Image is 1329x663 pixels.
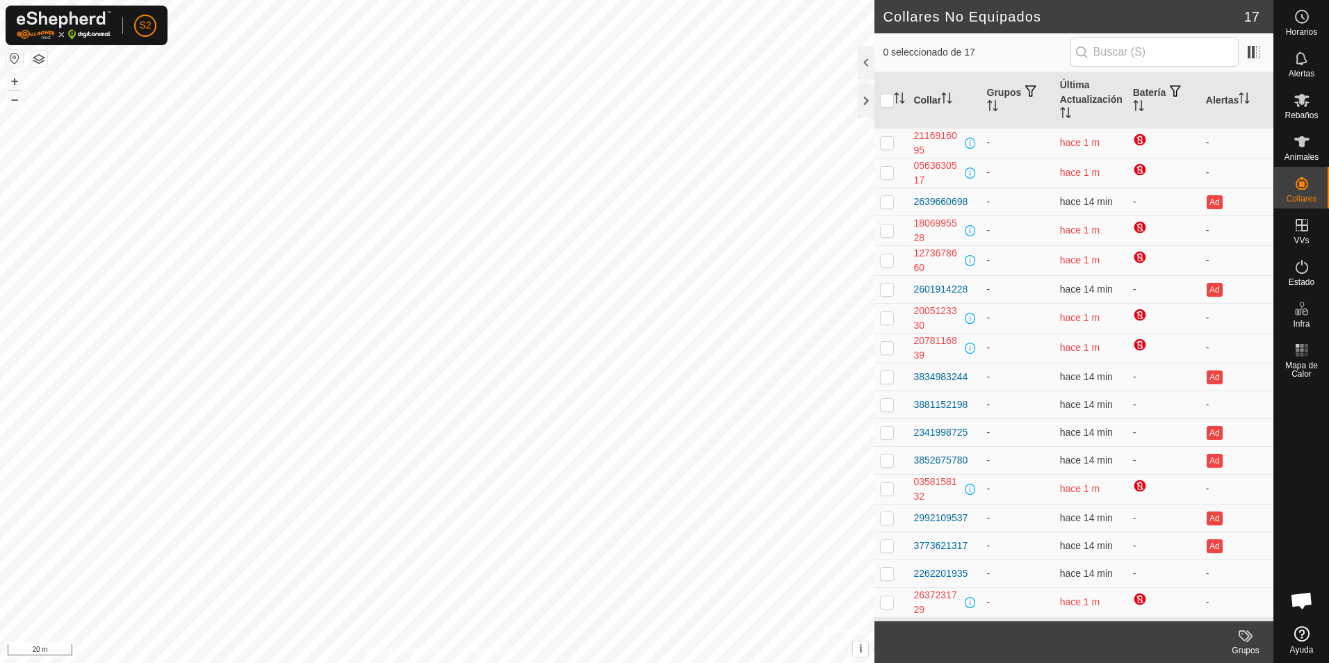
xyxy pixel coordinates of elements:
[1060,342,1100,353] span: 24 ago 2025, 1:58
[6,91,23,108] button: –
[1133,102,1144,113] p-sorticon: Activar para ordenar
[1289,278,1314,286] span: Estado
[1060,512,1113,523] span: 30 sept 2025, 10:02
[1060,399,1113,410] span: 30 sept 2025, 10:02
[1127,72,1200,129] th: Batería
[1207,539,1222,553] button: Ad
[1127,504,1200,532] td: -
[1200,559,1273,587] td: -
[1060,371,1113,382] span: 30 sept 2025, 10:02
[1281,580,1323,621] div: Chat abierto
[1127,446,1200,474] td: -
[1060,224,1100,236] span: 16 ago 2025, 1:58
[1060,540,1113,551] span: 30 sept 2025, 10:02
[1127,391,1200,418] td: -
[859,643,862,655] span: i
[913,425,968,440] div: 2341998725
[913,129,961,158] div: 2116916095
[1200,158,1273,188] td: -
[981,446,1054,474] td: -
[981,587,1054,617] td: -
[1285,111,1318,120] span: Rebaños
[981,72,1054,129] th: Grupos
[1060,167,1100,178] span: 28 ago 2025, 1:58
[1127,188,1200,215] td: -
[1285,153,1319,161] span: Animales
[913,566,968,581] div: 2262201935
[883,45,1070,60] span: 0 seleccionado de 17
[981,215,1054,245] td: -
[1060,312,1100,323] span: 25 ago 2025, 1:58
[981,391,1054,418] td: -
[913,334,961,363] div: 2078116839
[17,11,111,40] img: Logo Gallagher
[913,398,968,412] div: 3881152198
[1060,596,1100,607] span: 17 ago 2025, 1:58
[1127,275,1200,303] td: -
[981,504,1054,532] td: -
[1286,195,1316,203] span: Collares
[6,50,23,67] button: Restablecer Mapa
[1290,646,1314,654] span: Ayuda
[913,511,968,525] div: 2992109537
[913,453,968,468] div: 3852675780
[883,8,1244,25] h2: Collares No Equipados
[139,18,151,33] span: S2
[1207,426,1222,440] button: Ad
[1127,559,1200,587] td: -
[987,102,998,113] p-sorticon: Activar para ordenar
[913,370,968,384] div: 3834983244
[1200,587,1273,617] td: -
[1200,128,1273,158] td: -
[1127,363,1200,391] td: -
[366,645,446,657] a: Política de Privacidad
[981,418,1054,446] td: -
[1060,137,1100,148] span: 25 ago 2025, 1:58
[1294,236,1309,245] span: VVs
[1200,245,1273,275] td: -
[1207,283,1222,297] button: Ad
[1289,69,1314,78] span: Alertas
[981,303,1054,333] td: -
[981,275,1054,303] td: -
[1200,333,1273,363] td: -
[1200,215,1273,245] td: -
[913,246,961,275] div: 1273678660
[981,532,1054,559] td: -
[1274,621,1329,660] a: Ayuda
[1060,483,1100,494] span: 26 ago 2025, 1:58
[981,128,1054,158] td: -
[913,158,961,188] div: 0563630517
[1207,370,1222,384] button: Ad
[981,363,1054,391] td: -
[1200,474,1273,504] td: -
[941,95,952,106] p-sorticon: Activar para ordenar
[1200,303,1273,333] td: -
[462,645,509,657] a: Contáctenos
[981,188,1054,215] td: -
[981,559,1054,587] td: -
[1286,28,1317,36] span: Horarios
[853,641,868,657] button: i
[1127,418,1200,446] td: -
[913,195,968,209] div: 2639660698
[6,73,23,90] button: +
[1054,72,1127,129] th: Última Actualización
[981,158,1054,188] td: -
[1070,38,1239,67] input: Buscar (S)
[913,216,961,245] div: 1806995528
[908,72,981,129] th: Collar
[31,51,47,67] button: Capas del Mapa
[1127,532,1200,559] td: -
[1060,109,1071,120] p-sorticon: Activar para ordenar
[1060,427,1113,438] span: 30 sept 2025, 10:02
[1200,391,1273,418] td: -
[981,333,1054,363] td: -
[1200,72,1273,129] th: Alertas
[1278,361,1326,378] span: Mapa de Calor
[1244,6,1259,27] span: 17
[981,245,1054,275] td: -
[1060,284,1113,295] span: 30 sept 2025, 10:02
[1207,454,1222,468] button: Ad
[1060,254,1100,265] span: 26 ago 2025, 1:58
